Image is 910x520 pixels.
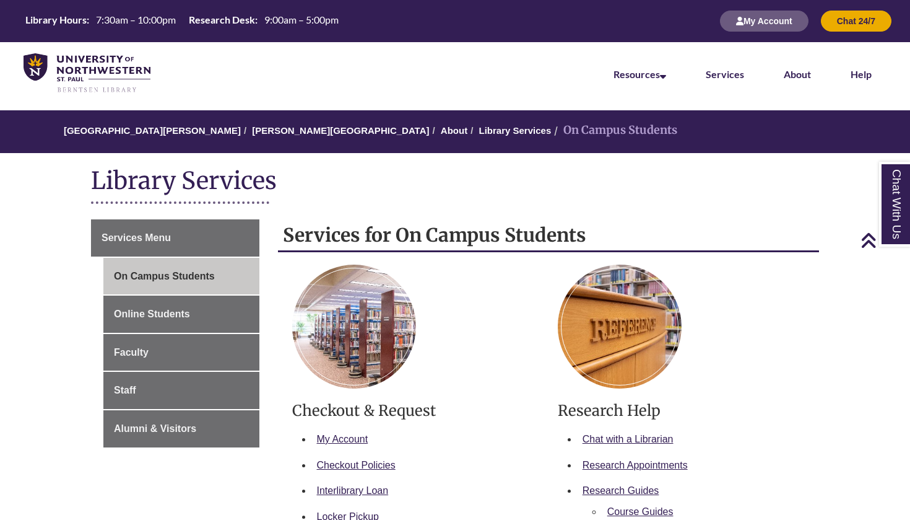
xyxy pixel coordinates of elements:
a: Services Menu [91,219,259,257]
h3: Research Help [558,401,805,420]
h2: Services for On Campus Students [278,219,820,252]
a: [GEOGRAPHIC_DATA][PERSON_NAME] [64,125,241,136]
a: Research Appointments [583,460,688,470]
a: Faculty [103,334,259,371]
a: Chat 24/7 [821,15,891,26]
span: 7:30am – 10:00pm [96,14,176,25]
a: About [784,68,811,80]
a: My Account [317,434,368,444]
span: 9:00am – 5:00pm [264,14,339,25]
button: Chat 24/7 [821,11,891,32]
th: Research Desk: [184,13,259,27]
a: Help [851,68,872,80]
span: Services Menu [102,232,171,243]
h1: Library Services [91,165,819,198]
a: Staff [103,372,259,409]
a: [PERSON_NAME][GEOGRAPHIC_DATA] [252,125,429,136]
a: Services [706,68,744,80]
a: Checkout Policies [317,460,396,470]
a: Hours Today [20,13,344,30]
a: Course Guides [607,506,674,517]
a: Chat with a Librarian [583,434,674,444]
button: My Account [720,11,808,32]
a: Resources [613,68,666,80]
a: Online Students [103,296,259,333]
table: Hours Today [20,13,344,29]
a: Interlibrary Loan [317,485,389,496]
a: My Account [720,15,808,26]
a: Alumni & Visitors [103,410,259,447]
a: Library Services [479,125,552,136]
th: Library Hours: [20,13,91,27]
li: On Campus Students [551,121,677,139]
a: Research Guides [583,485,659,496]
a: On Campus Students [103,258,259,295]
a: Back to Top [860,232,907,249]
a: About [441,125,467,136]
div: Guide Page Menu [91,219,259,447]
h3: Checkout & Request [292,401,539,420]
img: UNWSP Library Logo [24,53,150,94]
